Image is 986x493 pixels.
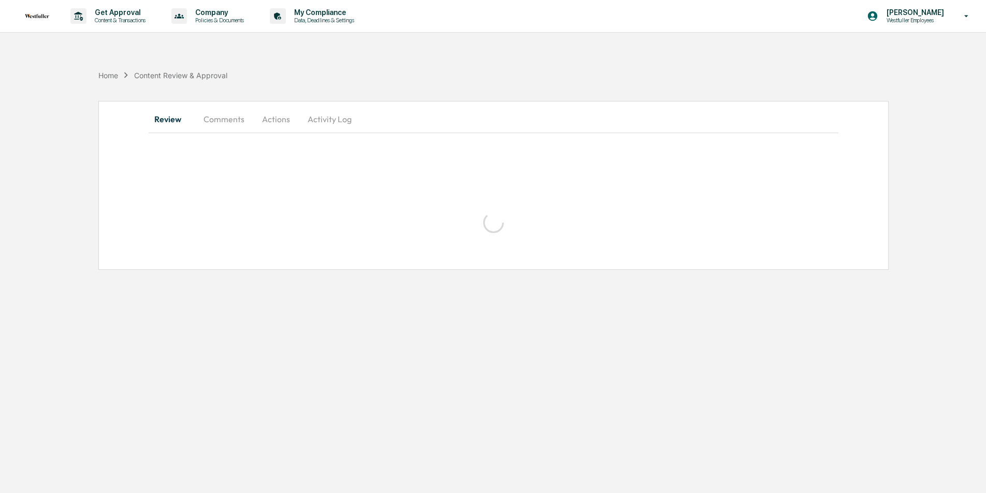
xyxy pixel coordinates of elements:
[286,17,359,24] p: Data, Deadlines & Settings
[86,17,151,24] p: Content & Transactions
[195,107,253,132] button: Comments
[25,14,50,18] img: logo
[299,107,360,132] button: Activity Log
[878,8,949,17] p: [PERSON_NAME]
[86,8,151,17] p: Get Approval
[149,107,195,132] button: Review
[187,17,249,24] p: Policies & Documents
[286,8,359,17] p: My Compliance
[149,107,839,132] div: secondary tabs example
[98,71,118,80] div: Home
[134,71,227,80] div: Content Review & Approval
[878,17,949,24] p: Westfuller Employees
[253,107,299,132] button: Actions
[187,8,249,17] p: Company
